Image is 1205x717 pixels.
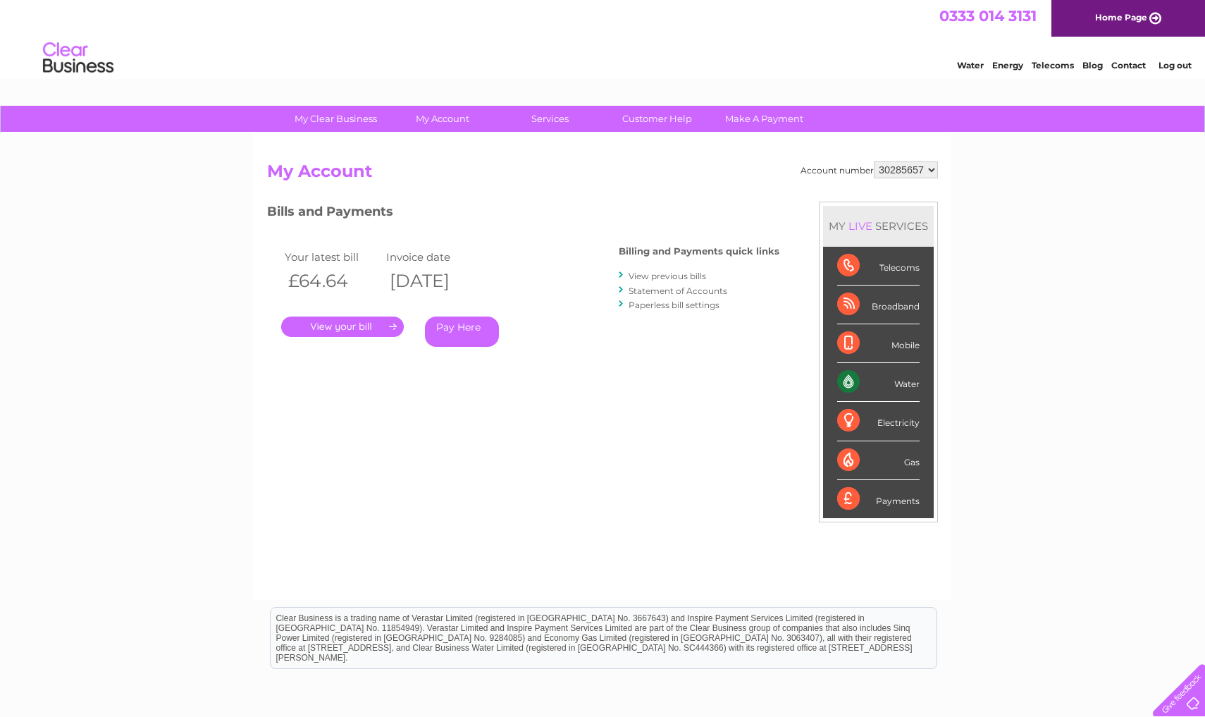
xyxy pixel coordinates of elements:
div: Telecoms [837,247,920,286]
h2: My Account [267,161,938,188]
a: View previous bills [629,271,706,281]
a: 0333 014 3131 [939,7,1037,25]
a: Make A Payment [706,106,822,132]
a: Paperless bill settings [629,300,719,310]
div: MY SERVICES [823,206,934,246]
a: Log out [1158,60,1192,71]
div: Mobile [837,324,920,363]
img: logo.png [42,37,114,80]
td: Your latest bill [281,247,383,266]
a: . [281,317,404,337]
h3: Bills and Payments [267,202,779,226]
th: £64.64 [281,266,383,295]
div: Electricity [837,402,920,441]
a: Customer Help [599,106,715,132]
div: Gas [837,441,920,480]
td: Invoice date [383,247,484,266]
a: Services [492,106,608,132]
div: LIVE [846,219,875,233]
a: Blog [1082,60,1103,71]
a: My Account [385,106,501,132]
a: Telecoms [1032,60,1074,71]
a: Contact [1111,60,1146,71]
h4: Billing and Payments quick links [619,246,779,257]
th: [DATE] [383,266,484,295]
div: Account number [801,161,938,178]
a: Pay Here [425,317,499,347]
a: Statement of Accounts [629,286,727,296]
a: Energy [992,60,1023,71]
div: Water [837,363,920,402]
div: Payments [837,480,920,518]
div: Clear Business is a trading name of Verastar Limited (registered in [GEOGRAPHIC_DATA] No. 3667643... [271,8,937,68]
a: My Clear Business [278,106,394,132]
a: Water [957,60,984,71]
div: Broadband [837,286,920,324]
